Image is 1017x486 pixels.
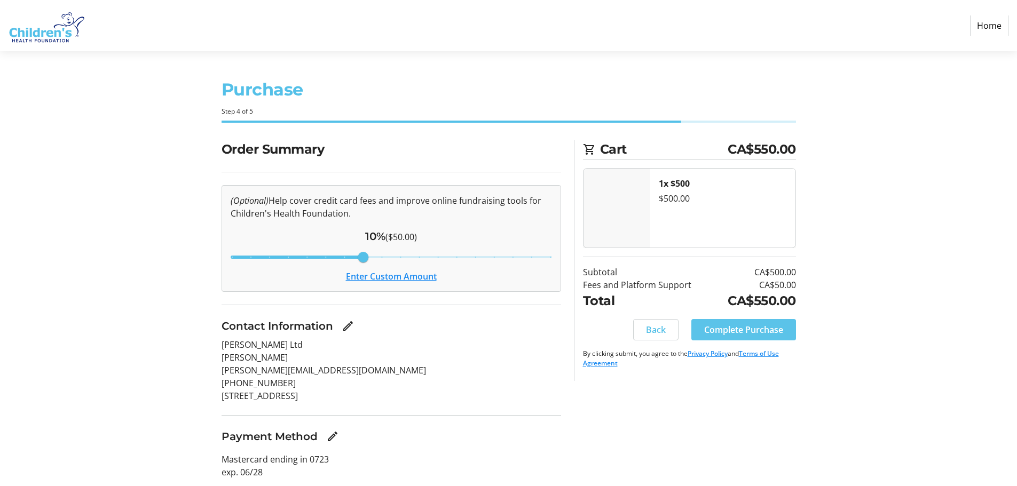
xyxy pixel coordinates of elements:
[714,278,796,291] td: CA$50.00
[222,453,561,479] p: Mastercard ending in 0723 exp. 06/28
[704,323,783,336] span: Complete Purchase
[222,364,561,377] p: [PERSON_NAME][EMAIL_ADDRESS][DOMAIN_NAME]
[728,140,796,159] span: CA$550.00
[222,428,318,444] h3: Payment Method
[231,195,269,206] em: (Optional)
[583,266,714,278] td: Subtotal
[659,192,787,205] div: $500.00
[714,266,796,278] td: CA$500.00
[691,319,796,340] button: Complete Purchase
[322,426,343,447] button: Edit Payment Method
[583,291,714,310] td: Total
[222,107,796,116] div: Step 4 of 5
[231,228,552,244] div: ($50.00)
[583,349,779,368] a: Terms of Use Agreement
[346,270,437,283] button: Enter Custom Amount
[583,278,714,291] td: Fees and Platform Support
[646,323,666,336] span: Back
[222,338,561,351] p: [PERSON_NAME] Ltd
[337,315,359,337] button: Edit Contact Information
[222,77,796,102] h1: Purchase
[688,349,728,358] a: Privacy Policy
[222,389,561,402] p: [STREET_ADDRESS]
[714,291,796,310] td: CA$550.00
[584,169,650,248] img: $500
[222,351,561,364] p: [PERSON_NAME]
[583,349,796,368] p: By clicking submit, you agree to the and
[365,230,385,243] span: 10%
[659,178,690,189] strong: 1x $500
[970,15,1008,36] a: Home
[600,140,728,159] span: Cart
[222,140,561,159] h2: Order Summary
[231,194,552,220] p: Help cover credit card fees and improve online fundraising tools for Children's Health Foundation.
[633,319,679,340] button: Back
[9,4,84,47] img: Children's Health Foundation's Logo
[222,318,333,334] h3: Contact Information
[222,377,561,389] p: [PHONE_NUMBER]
